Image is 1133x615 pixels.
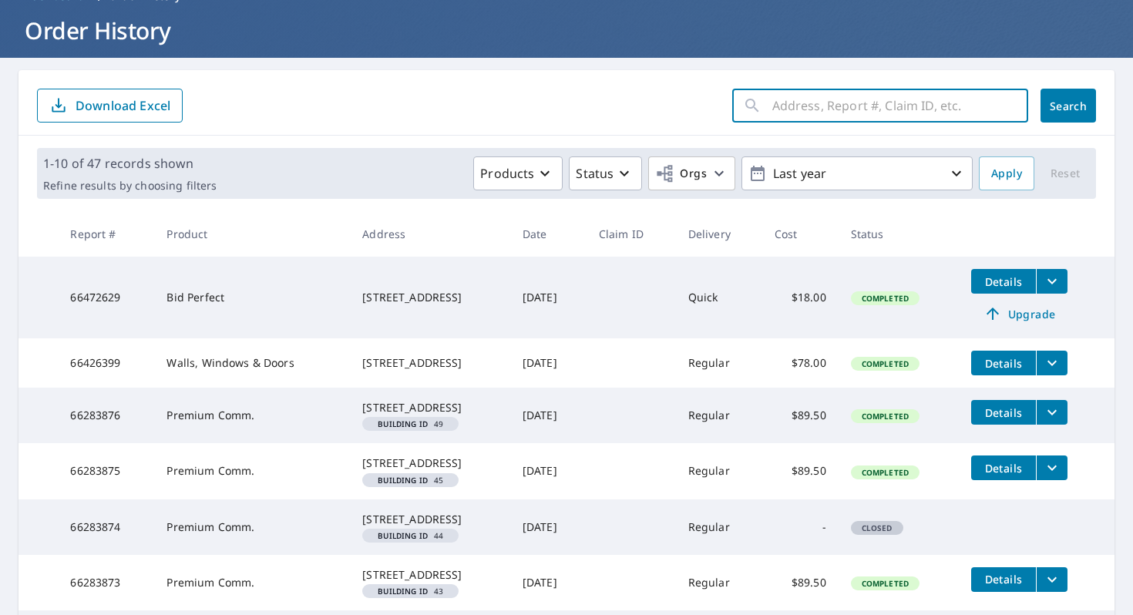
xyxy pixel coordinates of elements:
[1036,455,1067,480] button: filesDropdownBtn-66283875
[655,164,707,183] span: Orgs
[510,388,587,443] td: [DATE]
[510,211,587,257] th: Date
[378,532,428,539] em: Building ID
[772,84,1028,127] input: Address, Report #, Claim ID, etc.
[676,555,762,610] td: Regular
[43,154,217,173] p: 1-10 of 47 records shown
[979,156,1034,190] button: Apply
[76,97,170,114] p: Download Excel
[510,555,587,610] td: [DATE]
[362,455,498,471] div: [STREET_ADDRESS]
[1036,269,1067,294] button: filesDropdownBtn-66472629
[971,567,1036,592] button: detailsBtn-66283873
[980,304,1058,323] span: Upgrade
[569,156,642,190] button: Status
[368,587,452,595] span: 43
[362,512,498,527] div: [STREET_ADDRESS]
[154,211,350,257] th: Product
[378,476,428,484] em: Building ID
[362,567,498,583] div: [STREET_ADDRESS]
[980,274,1027,289] span: Details
[839,211,959,257] th: Status
[43,179,217,193] p: Refine results by choosing filters
[1041,89,1096,123] button: Search
[510,499,587,555] td: [DATE]
[971,301,1067,326] a: Upgrade
[154,338,350,388] td: Walls, Windows & Doors
[154,555,350,610] td: Premium Comm.
[154,499,350,555] td: Premium Comm.
[762,499,839,555] td: -
[676,338,762,388] td: Regular
[762,555,839,610] td: $89.50
[852,411,918,422] span: Completed
[648,156,735,190] button: Orgs
[58,257,154,338] td: 66472629
[852,523,902,533] span: Closed
[852,467,918,478] span: Completed
[762,338,839,388] td: $78.00
[762,388,839,443] td: $89.50
[362,355,498,371] div: [STREET_ADDRESS]
[368,532,452,539] span: 44
[762,257,839,338] td: $18.00
[971,455,1036,480] button: detailsBtn-66283875
[587,211,676,257] th: Claim ID
[1053,99,1084,113] span: Search
[154,388,350,443] td: Premium Comm.
[368,476,452,484] span: 45
[58,338,154,388] td: 66426399
[1036,351,1067,375] button: filesDropdownBtn-66426399
[676,443,762,499] td: Regular
[510,443,587,499] td: [DATE]
[58,499,154,555] td: 66283874
[980,356,1027,371] span: Details
[676,257,762,338] td: Quick
[980,405,1027,420] span: Details
[762,443,839,499] td: $89.50
[37,89,183,123] button: Download Excel
[154,257,350,338] td: Bid Perfect
[362,400,498,415] div: [STREET_ADDRESS]
[362,290,498,305] div: [STREET_ADDRESS]
[154,443,350,499] td: Premium Comm.
[852,358,918,369] span: Completed
[368,420,452,428] span: 49
[980,461,1027,476] span: Details
[378,420,428,428] em: Building ID
[852,293,918,304] span: Completed
[676,211,762,257] th: Delivery
[350,211,510,257] th: Address
[971,269,1036,294] button: detailsBtn-66472629
[58,388,154,443] td: 66283876
[1036,400,1067,425] button: filesDropdownBtn-66283876
[58,443,154,499] td: 66283875
[480,164,534,183] p: Products
[762,211,839,257] th: Cost
[741,156,973,190] button: Last year
[676,388,762,443] td: Regular
[852,578,918,589] span: Completed
[378,587,428,595] em: Building ID
[767,160,947,187] p: Last year
[1036,567,1067,592] button: filesDropdownBtn-66283873
[510,338,587,388] td: [DATE]
[576,164,614,183] p: Status
[991,164,1022,183] span: Apply
[980,572,1027,586] span: Details
[473,156,563,190] button: Products
[676,499,762,555] td: Regular
[58,555,154,610] td: 66283873
[971,351,1036,375] button: detailsBtn-66426399
[18,15,1115,46] h1: Order History
[58,211,154,257] th: Report #
[510,257,587,338] td: [DATE]
[971,400,1036,425] button: detailsBtn-66283876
